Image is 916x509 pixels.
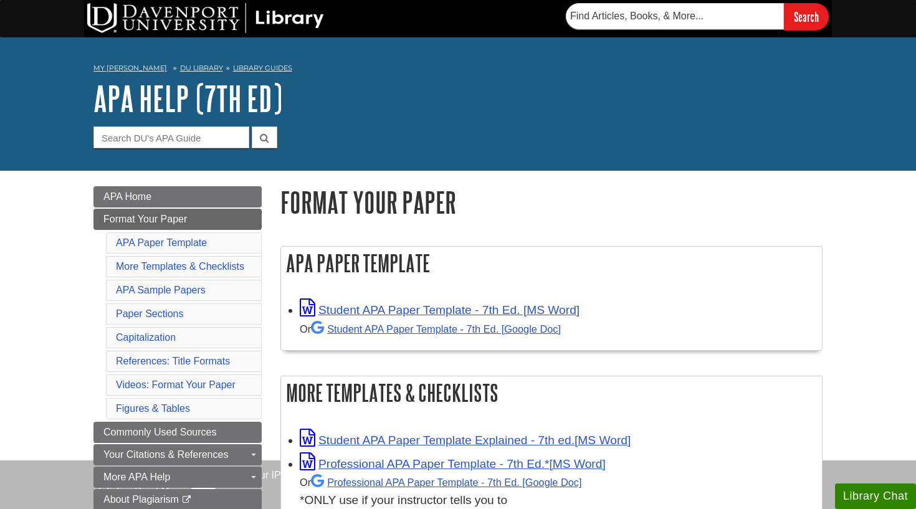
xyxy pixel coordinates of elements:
a: Commonly Used Sources [93,422,262,443]
a: APA Home [93,186,262,207]
small: Or [300,477,581,488]
a: Link opens in new window [300,303,580,316]
a: Student APA Paper Template - 7th Ed. [Google Doc] [311,323,561,335]
a: Library Guides [233,64,292,72]
form: Searches DU Library's articles, books, and more [566,3,829,30]
a: More Templates & Checklists [116,261,244,272]
h1: Format Your Paper [280,186,823,218]
input: Search [784,3,829,30]
span: Format Your Paper [103,214,187,224]
a: APA Sample Papers [116,285,206,295]
span: Your Citations & References [103,449,228,460]
span: Commonly Used Sources [103,427,216,437]
a: Link opens in new window [300,434,631,447]
small: Or [300,323,561,335]
a: APA Paper Template [116,237,207,248]
a: My [PERSON_NAME] [93,63,167,74]
input: Find Articles, Books, & More... [566,3,784,29]
span: APA Home [103,191,151,202]
span: About Plagiarism [103,494,179,505]
a: Figures & Tables [116,403,190,414]
input: Search DU's APA Guide [93,126,249,148]
a: Videos: Format Your Paper [116,379,236,390]
a: Capitalization [116,332,176,343]
a: Paper Sections [116,308,184,319]
span: More APA Help [103,472,170,482]
a: APA Help (7th Ed) [93,79,282,118]
a: Your Citations & References [93,444,262,465]
h2: APA Paper Template [281,247,822,280]
h2: More Templates & Checklists [281,376,822,409]
a: More APA Help [93,467,262,488]
a: Link opens in new window [300,457,606,470]
a: DU Library [180,64,223,72]
img: DU Library [87,3,324,33]
nav: breadcrumb [93,60,823,80]
a: Format Your Paper [93,209,262,230]
button: Library Chat [835,483,916,509]
a: Professional APA Paper Template - 7th Ed. [311,477,581,488]
i: This link opens in a new window [181,496,192,504]
a: References: Title Formats [116,356,230,366]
